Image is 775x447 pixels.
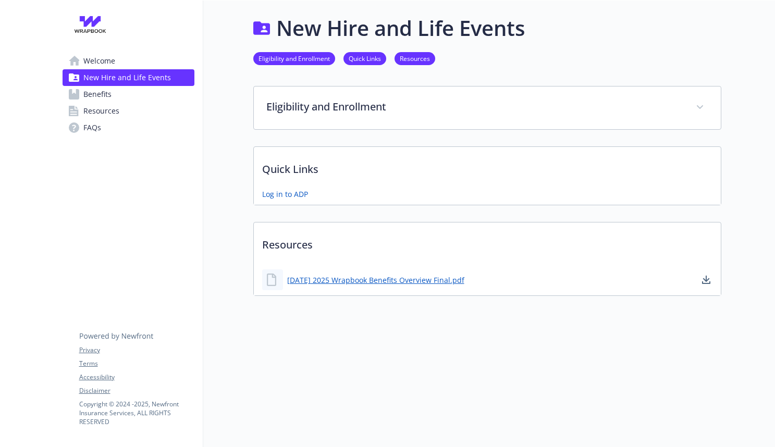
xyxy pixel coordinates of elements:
[79,386,194,395] a: Disclaimer
[83,86,112,103] span: Benefits
[700,274,712,286] a: download document
[262,189,308,200] a: Log in to ADP
[79,345,194,355] a: Privacy
[343,53,386,63] a: Quick Links
[83,53,115,69] span: Welcome
[79,372,194,382] a: Accessibility
[63,103,194,119] a: Resources
[287,275,464,285] a: [DATE] 2025 Wrapbook Benefits Overview Final.pdf
[63,119,194,136] a: FAQs
[266,99,683,115] p: Eligibility and Enrollment
[79,359,194,368] a: Terms
[63,53,194,69] a: Welcome
[79,400,194,426] p: Copyright © 2024 - 2025 , Newfront Insurance Services, ALL RIGHTS RESERVED
[395,53,435,63] a: Resources
[276,13,525,44] h1: New Hire and Life Events
[63,69,194,86] a: New Hire and Life Events
[83,119,101,136] span: FAQs
[253,53,335,63] a: Eligibility and Enrollment
[254,86,721,129] div: Eligibility and Enrollment
[63,86,194,103] a: Benefits
[83,103,119,119] span: Resources
[254,147,721,185] p: Quick Links
[254,222,721,261] p: Resources
[83,69,171,86] span: New Hire and Life Events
